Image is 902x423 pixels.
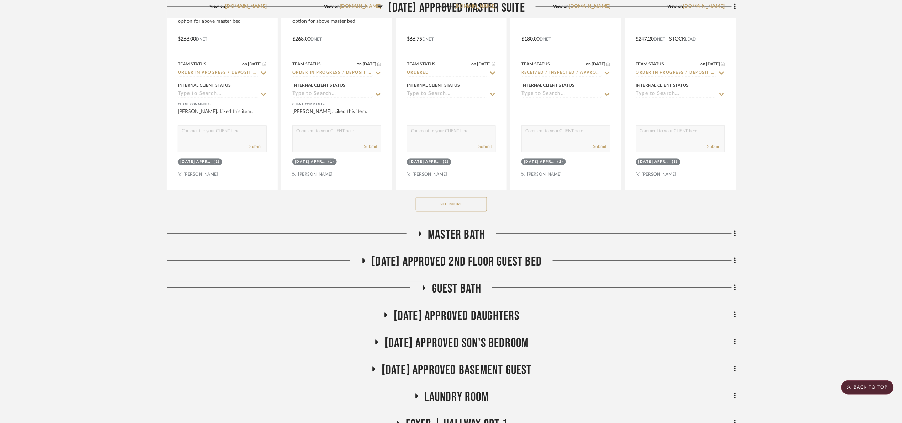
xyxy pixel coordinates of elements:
[432,282,482,297] span: Guest Bath
[521,91,602,98] input: Type to Search…
[586,62,591,66] span: on
[425,390,489,405] span: Laundry Room
[248,62,263,67] span: [DATE]
[209,4,225,9] span: View on
[178,70,258,77] input: Type to Search…
[214,160,220,165] div: (1)
[521,70,602,77] input: Type to Search…
[225,4,267,9] a: [DOMAIN_NAME]
[394,309,520,324] span: [DATE] Approved Daughters
[178,82,231,89] div: Internal Client Status
[178,108,267,123] div: [PERSON_NAME]: Liked this item.
[407,91,487,98] input: Type to Search…
[249,144,263,150] button: Submit
[362,62,377,67] span: [DATE]
[409,160,441,165] div: [DATE] Approved Master Suite
[407,61,435,68] div: Team Status
[636,70,716,77] input: Type to Search…
[178,91,258,98] input: Type to Search…
[443,160,449,165] div: (1)
[636,82,689,89] div: Internal Client Status
[407,82,460,89] div: Internal Client Status
[636,91,716,98] input: Type to Search…
[477,62,492,67] span: [DATE]
[416,197,487,211] button: See More
[701,62,706,66] span: on
[364,144,377,150] button: Submit
[292,82,345,89] div: Internal Client Status
[553,4,569,9] span: View on
[292,70,373,77] input: Type to Search…
[521,82,574,89] div: Internal Client Status
[593,144,606,150] button: Submit
[707,144,721,150] button: Submit
[558,160,564,165] div: (1)
[295,160,327,165] div: [DATE] Approved Master Suite
[243,62,248,66] span: on
[706,62,721,67] span: [DATE]
[428,227,485,243] span: Master bath
[407,70,487,77] input: Type to Search…
[569,4,610,9] a: [DOMAIN_NAME]
[524,160,556,165] div: [DATE] Approved Master Suite
[668,4,683,9] span: View on
[329,160,335,165] div: (1)
[292,91,373,98] input: Type to Search…
[672,160,678,165] div: (1)
[521,61,550,68] div: Team Status
[472,62,477,66] span: on
[683,4,725,9] a: [DOMAIN_NAME]
[454,4,496,9] a: [DOMAIN_NAME]
[292,108,381,123] div: [PERSON_NAME]: Liked this item.
[357,62,362,66] span: on
[841,380,894,395] scroll-to-top-button: BACK TO TOP
[439,4,454,9] span: View on
[636,61,664,68] div: Team Status
[180,160,212,165] div: [DATE] Approved Master Suite
[372,255,542,270] span: [DATE] Approved 2nd floor Guest Bed
[478,144,492,150] button: Submit
[591,62,606,67] span: [DATE]
[178,61,206,68] div: Team Status
[382,363,532,378] span: [DATE] Approved Basement Guest
[384,336,529,351] span: [DATE] Approved Son's Bedroom
[292,61,321,68] div: Team Status
[324,4,340,9] span: View on
[638,160,670,165] div: [DATE] Approved Master Suite
[340,4,381,9] a: [DOMAIN_NAME]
